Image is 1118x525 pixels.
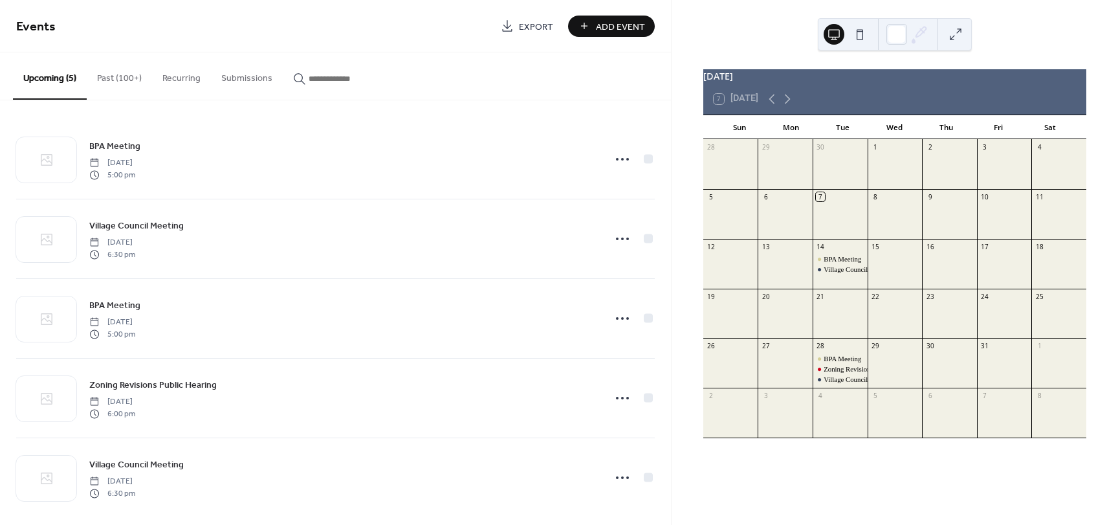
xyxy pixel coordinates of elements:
[1035,392,1044,401] div: 8
[707,342,716,351] div: 26
[813,265,868,274] div: Village Council Meeting
[813,375,868,385] div: Village Council Meeting
[813,354,868,364] div: BPA Meeting
[871,143,880,152] div: 1
[89,396,135,408] span: [DATE]
[16,14,56,39] span: Events
[89,219,184,233] span: Village Council Meeting
[89,237,135,249] span: [DATE]
[89,379,217,392] span: Zoning Revisions Public Hearing
[762,242,771,251] div: 13
[87,52,152,98] button: Past (100+)
[707,392,716,401] div: 2
[89,408,135,419] span: 6:00 pm
[89,317,135,328] span: [DATE]
[1024,115,1076,140] div: Sat
[707,292,716,301] div: 19
[926,143,935,152] div: 2
[89,476,135,487] span: [DATE]
[1035,242,1044,251] div: 18
[703,69,1086,84] div: [DATE]
[824,265,893,274] div: Village Council Meeting
[1035,292,1044,301] div: 25
[707,143,716,152] div: 28
[89,487,135,499] span: 6:30 pm
[596,20,645,34] span: Add Event
[152,52,211,98] button: Recurring
[714,115,765,140] div: Sun
[980,192,989,201] div: 10
[871,292,880,301] div: 22
[816,392,825,401] div: 4
[89,328,135,340] span: 5:00 pm
[89,218,184,233] a: Village Council Meeting
[926,342,935,351] div: 30
[491,16,563,37] a: Export
[816,342,825,351] div: 28
[211,52,283,98] button: Submissions
[765,115,817,140] div: Mon
[762,292,771,301] div: 20
[817,115,869,140] div: Tue
[871,192,880,201] div: 8
[816,192,825,201] div: 7
[824,364,917,374] div: Zoning Revisions Public Hearing
[89,249,135,260] span: 6:30 pm
[762,342,771,351] div: 27
[871,392,880,401] div: 5
[824,354,861,364] div: BPA Meeting
[980,292,989,301] div: 24
[926,192,935,201] div: 9
[13,52,87,100] button: Upcoming (5)
[89,299,140,313] span: BPA Meeting
[89,458,184,472] span: Village Council Meeting
[926,292,935,301] div: 23
[89,157,135,169] span: [DATE]
[972,115,1024,140] div: Fri
[762,392,771,401] div: 3
[980,342,989,351] div: 31
[89,139,140,153] a: BPA Meeting
[89,169,135,181] span: 5:00 pm
[824,254,861,264] div: BPA Meeting
[813,254,868,264] div: BPA Meeting
[980,392,989,401] div: 7
[89,457,184,472] a: Village Council Meeting
[816,143,825,152] div: 30
[869,115,921,140] div: Wed
[926,392,935,401] div: 6
[89,377,217,392] a: Zoning Revisions Public Hearing
[1035,143,1044,152] div: 4
[707,192,716,201] div: 5
[813,364,868,374] div: Zoning Revisions Public Hearing
[816,292,825,301] div: 21
[762,192,771,201] div: 6
[762,143,771,152] div: 29
[871,242,880,251] div: 15
[824,375,893,385] div: Village Council Meeting
[89,298,140,313] a: BPA Meeting
[519,20,553,34] span: Export
[980,143,989,152] div: 3
[707,242,716,251] div: 12
[921,115,972,140] div: Thu
[1035,342,1044,351] div: 1
[980,242,989,251] div: 17
[871,342,880,351] div: 29
[568,16,655,37] button: Add Event
[89,140,140,153] span: BPA Meeting
[1035,192,1044,201] div: 11
[926,242,935,251] div: 16
[816,242,825,251] div: 14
